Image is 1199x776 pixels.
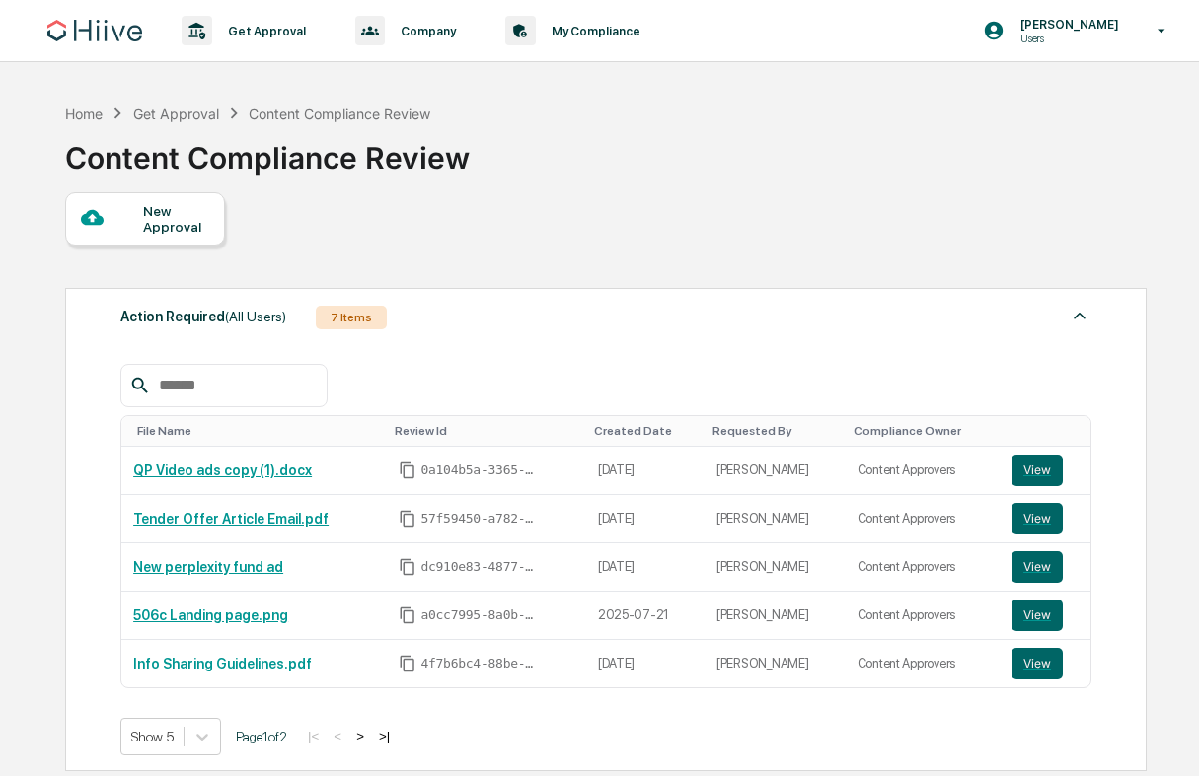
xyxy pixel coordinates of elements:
[1068,304,1091,327] img: caret
[846,543,1000,592] td: Content Approvers
[385,24,466,38] p: Company
[212,24,316,38] p: Get Approval
[133,607,288,623] a: 506c Landing page.png
[712,424,838,438] div: Toggle SortBy
[133,656,312,671] a: Info Sharing Guidelines.pdf
[373,728,396,744] button: >|
[420,607,539,623] span: a0cc7995-8a0b-4b72-ac1a-878fd3692143
[846,640,1000,687] td: Content Approvers
[1012,455,1079,486] a: View
[137,424,379,438] div: Toggle SortBy
[586,592,705,640] td: 2025-07-21
[594,424,697,438] div: Toggle SortBy
[302,728,325,744] button: |<
[1012,551,1063,583] button: View
[65,124,470,176] div: Content Compliance Review
[705,447,846,495] td: [PERSON_NAME]
[586,447,705,495] td: [DATE]
[586,640,705,687] td: [DATE]
[236,729,287,744] span: Page 1 of 2
[133,511,329,527] a: Tender Offer Article Email.pdf
[1012,455,1063,486] button: View
[854,424,992,438] div: Toggle SortBy
[846,592,1000,640] td: Content Approvers
[420,656,539,671] span: 4f7b6bc4-88be-4ca2-a522-de18f03e4b40
[399,655,416,672] span: Copy Id
[705,495,846,543] td: [PERSON_NAME]
[133,462,312,478] a: QP Video ads copy (1).docx
[133,559,283,575] a: New perplexity fund ad
[705,543,846,592] td: [PERSON_NAME]
[328,728,347,744] button: <
[420,559,539,575] span: dc910e83-4877-4103-b15e-bf87db00f614
[846,447,1000,495] td: Content Approvers
[143,203,209,235] div: New Approval
[705,640,846,687] td: [PERSON_NAME]
[846,495,1000,543] td: Content Approvers
[399,510,416,528] span: Copy Id
[350,728,370,744] button: >
[705,592,846,640] td: [PERSON_NAME]
[586,495,705,543] td: [DATE]
[1005,32,1129,45] p: Users
[133,106,219,122] div: Get Approval
[399,606,416,624] span: Copy Id
[420,511,539,527] span: 57f59450-a782-4865-ac16-a45fae92c464
[399,558,416,576] span: Copy Id
[399,461,416,479] span: Copy Id
[395,424,577,438] div: Toggle SortBy
[1012,600,1079,631] a: View
[1005,17,1129,32] p: [PERSON_NAME]
[1012,503,1079,534] a: View
[1012,551,1079,583] a: View
[316,306,387,329] div: 7 Items
[47,20,142,41] img: logo
[1015,424,1083,438] div: Toggle SortBy
[420,462,539,478] span: 0a104b5a-3365-4e16-98ad-43a4f330f6db
[586,543,705,592] td: [DATE]
[1012,600,1063,631] button: View
[1012,503,1063,534] button: View
[536,24,650,38] p: My Compliance
[1136,711,1189,764] iframe: Open customer support
[1012,648,1063,679] button: View
[120,304,286,329] div: Action Required
[225,309,286,324] span: (All Users)
[249,106,430,122] div: Content Compliance Review
[65,106,103,122] div: Home
[1012,648,1079,679] a: View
